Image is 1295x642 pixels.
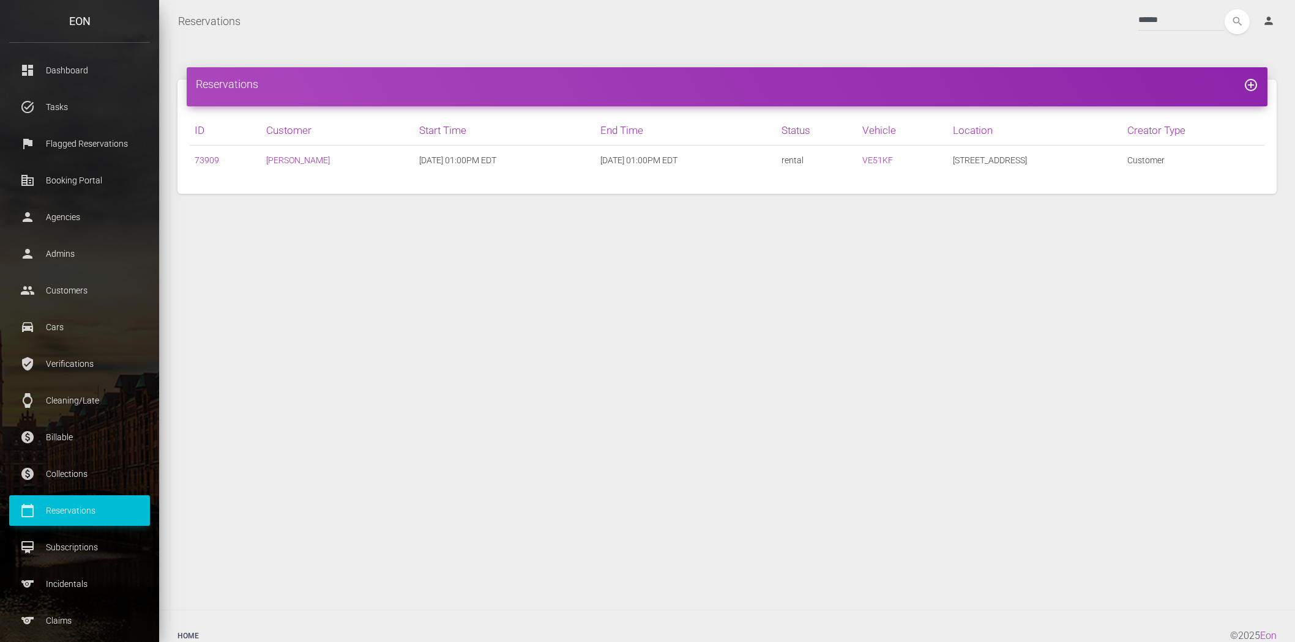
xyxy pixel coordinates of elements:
[18,391,141,410] p: Cleaning/Late
[18,135,141,153] p: Flagged Reservations
[1122,116,1264,146] th: Creator Type
[18,208,141,226] p: Agencies
[9,349,150,379] a: verified_user Verifications
[857,116,948,146] th: Vehicle
[18,245,141,263] p: Admins
[18,61,141,79] p: Dashboard
[18,465,141,483] p: Collections
[1263,15,1275,27] i: person
[9,275,150,306] a: people Customers
[9,495,150,526] a: calendar_today Reservations
[1253,9,1286,34] a: person
[1122,146,1264,175] td: Customer
[18,428,141,446] p: Billable
[266,155,330,165] a: [PERSON_NAME]
[595,146,777,175] td: [DATE] 01:00PM EDT
[9,422,150,452] a: paid Billable
[1244,78,1258,90] a: add_circle_outline
[195,155,219,165] a: 73909
[9,459,150,489] a: paid Collections
[777,146,857,175] td: rental
[9,312,150,342] a: drive_eta Cars
[595,116,777,146] th: End Time
[9,238,150,269] a: person Admins
[948,146,1123,175] td: [STREET_ADDRESS]
[1225,9,1250,34] button: search
[9,605,150,636] a: sports Claims
[9,569,150,599] a: sports Incidentals
[9,385,150,416] a: watch Cleaning/Late
[9,202,150,232] a: person Agencies
[18,611,141,630] p: Claims
[414,146,595,175] td: [DATE] 01:00PM EDT
[18,575,141,593] p: Incidentals
[261,116,414,146] th: Customer
[18,318,141,336] p: Cars
[1260,630,1277,641] a: Eon
[948,116,1123,146] th: Location
[9,532,150,563] a: card_membership Subscriptions
[777,116,857,146] th: Status
[9,92,150,122] a: task_alt Tasks
[18,538,141,556] p: Subscriptions
[18,171,141,190] p: Booking Portal
[414,116,595,146] th: Start Time
[18,501,141,520] p: Reservations
[18,281,141,300] p: Customers
[190,116,261,146] th: ID
[862,155,893,165] a: VE51KF
[9,128,150,159] a: flag Flagged Reservations
[18,98,141,116] p: Tasks
[196,76,1258,92] h4: Reservations
[9,165,150,196] a: corporate_fare Booking Portal
[1244,78,1258,92] i: add_circle_outline
[178,6,241,37] a: Reservations
[18,355,141,373] p: Verifications
[9,55,150,86] a: dashboard Dashboard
